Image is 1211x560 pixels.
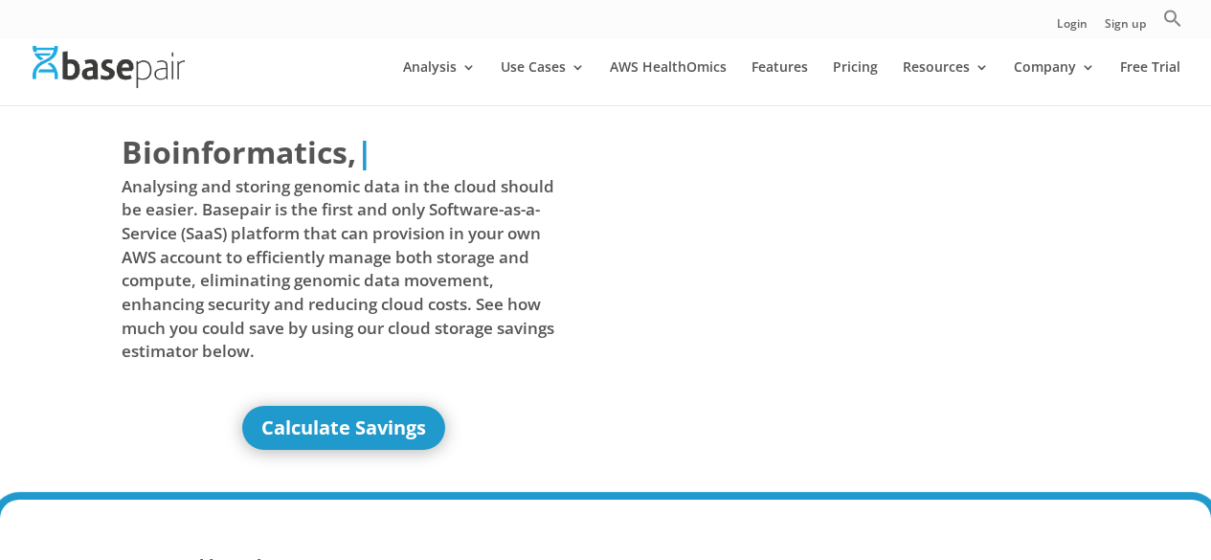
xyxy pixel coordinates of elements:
span: Bioinformatics, [122,130,356,174]
a: Login [1057,18,1088,38]
svg: Search [1163,9,1182,28]
a: Use Cases [501,60,585,105]
img: Basepair [33,46,185,87]
a: Analysis [403,60,476,105]
a: Resources [903,60,989,105]
a: Search Icon Link [1163,9,1182,38]
a: AWS HealthOmics [610,60,727,105]
span: | [356,131,373,172]
iframe: Basepair - NGS Analysis Simplified [618,130,1064,381]
a: Free Trial [1120,60,1180,105]
a: Features [751,60,808,105]
span: Analysing and storing genomic data in the cloud should be easier. Basepair is the first and only ... [122,175,567,364]
a: Company [1014,60,1095,105]
a: Sign up [1105,18,1146,38]
a: Calculate Savings [242,406,445,450]
a: Pricing [833,60,878,105]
